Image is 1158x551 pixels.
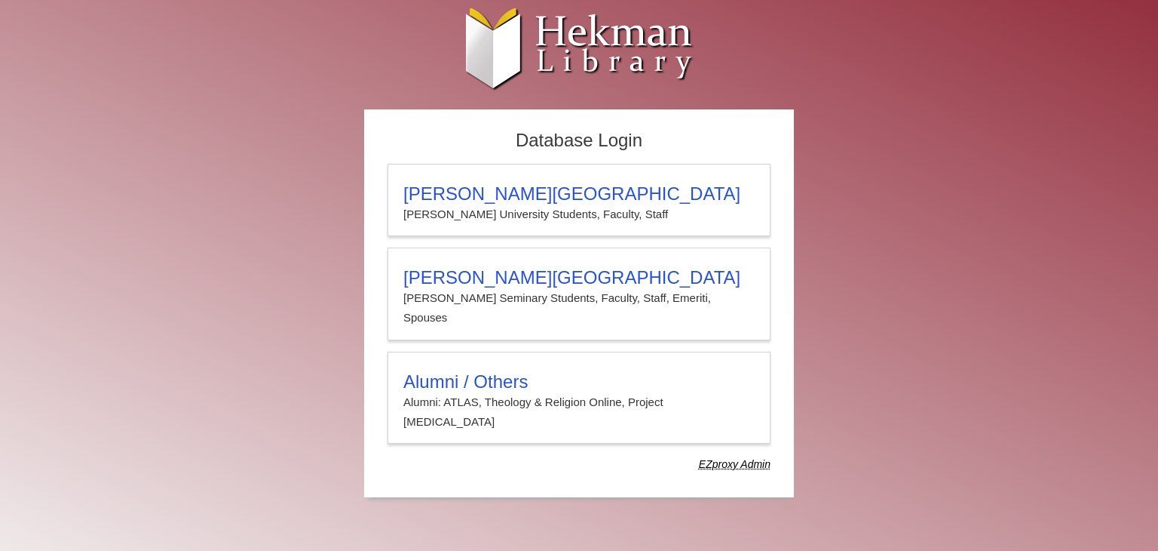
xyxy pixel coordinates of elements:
[403,267,755,288] h3: [PERSON_NAME][GEOGRAPHIC_DATA]
[403,371,755,392] h3: Alumni / Others
[380,125,778,156] h2: Database Login
[403,392,755,432] p: Alumni: ATLAS, Theology & Religion Online, Project [MEDICAL_DATA]
[403,183,755,205] h3: [PERSON_NAME][GEOGRAPHIC_DATA]
[403,288,755,328] p: [PERSON_NAME] Seminary Students, Faculty, Staff, Emeriti, Spouses
[699,458,770,470] dfn: Use Alumni login
[388,248,770,340] a: [PERSON_NAME][GEOGRAPHIC_DATA][PERSON_NAME] Seminary Students, Faculty, Staff, Emeriti, Spouses
[403,205,755,224] p: [PERSON_NAME] University Students, Faculty, Staff
[403,371,755,432] summary: Alumni / OthersAlumni: ATLAS, Theology & Religion Online, Project [MEDICAL_DATA]
[388,164,770,236] a: [PERSON_NAME][GEOGRAPHIC_DATA][PERSON_NAME] University Students, Faculty, Staff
